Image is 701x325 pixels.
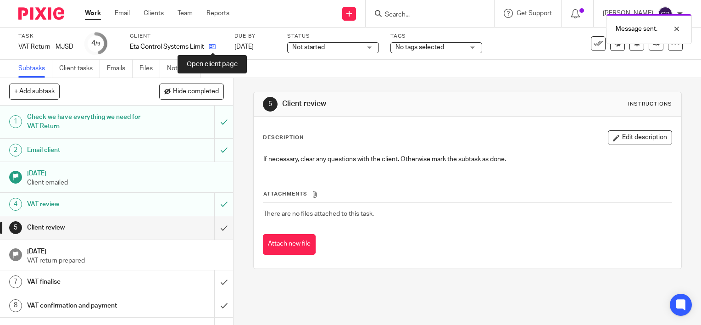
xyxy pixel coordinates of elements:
[18,7,64,20] img: Pixie
[178,9,193,18] a: Team
[159,84,224,99] button: Hide completed
[27,143,146,157] h1: Email client
[27,197,146,211] h1: VAT review
[27,256,224,265] p: VAT return prepared
[27,167,224,178] h1: [DATE]
[282,99,487,109] h1: Client review
[658,6,673,21] img: svg%3E
[167,60,200,78] a: Notes (0)
[9,198,22,211] div: 4
[207,60,243,78] a: Audit logs
[9,115,22,128] div: 1
[263,134,304,141] p: Description
[234,33,276,40] label: Due by
[263,234,316,255] button: Attach new file
[9,275,22,288] div: 7
[628,101,672,108] div: Instructions
[139,60,160,78] a: Files
[263,155,672,164] p: If necessary, clear any questions with the client. Otherwise mark the subtask as done.
[287,33,379,40] label: Status
[27,299,146,313] h1: VAT confirmation and payment
[9,84,60,99] button: + Add subtask
[95,41,100,46] small: /9
[59,60,100,78] a: Client tasks
[9,221,22,234] div: 5
[130,42,204,51] p: Eta Control Systems Limited
[9,299,22,312] div: 8
[9,144,22,157] div: 2
[608,130,672,145] button: Edit description
[27,275,146,289] h1: VAT finalise
[91,38,100,49] div: 4
[115,9,130,18] a: Email
[107,60,133,78] a: Emails
[18,33,73,40] label: Task
[263,97,278,112] div: 5
[292,44,325,50] span: Not started
[206,9,229,18] a: Reports
[18,42,73,51] div: VAT Return - MJSD
[85,9,101,18] a: Work
[18,60,52,78] a: Subtasks
[616,24,657,34] p: Message sent.
[263,191,307,196] span: Attachments
[27,221,146,235] h1: Client review
[144,9,164,18] a: Clients
[173,88,219,95] span: Hide completed
[395,44,444,50] span: No tags selected
[27,178,224,187] p: Client emailed
[130,33,223,40] label: Client
[263,211,374,217] span: There are no files attached to this task.
[27,245,224,256] h1: [DATE]
[234,44,254,50] span: [DATE]
[27,110,146,134] h1: Check we have everything we need for VAT Return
